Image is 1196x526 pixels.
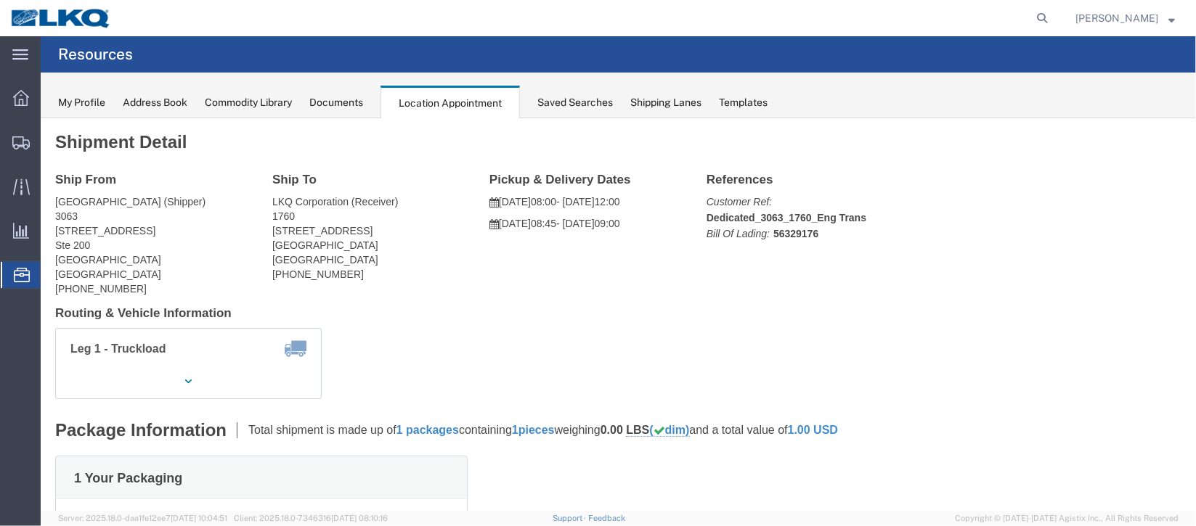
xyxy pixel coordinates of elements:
div: My Profile [58,95,105,110]
div: Address Book [123,95,187,110]
div: Saved Searches [537,95,613,110]
span: Server: 2025.18.0-daa1fe12ee7 [58,514,227,522]
iframe: FS Legacy Container [41,118,1196,511]
div: Location Appointment [381,86,520,119]
span: Copyright © [DATE]-[DATE] Agistix Inc., All Rights Reserved [955,512,1179,525]
div: Shipping Lanes [630,95,701,110]
span: [DATE] 08:10:16 [331,514,388,522]
div: Documents [309,95,363,110]
span: Client: 2025.18.0-7346316 [234,514,388,522]
a: Support [553,514,589,522]
button: [PERSON_NAME] [1075,9,1176,27]
div: Commodity Library [205,95,292,110]
span: Christopher Sanchez [1075,10,1158,26]
div: Templates [719,95,768,110]
h4: Resources [58,36,133,73]
a: Feedback [588,514,625,522]
span: [DATE] 10:04:51 [171,514,227,522]
img: logo [10,7,112,29]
